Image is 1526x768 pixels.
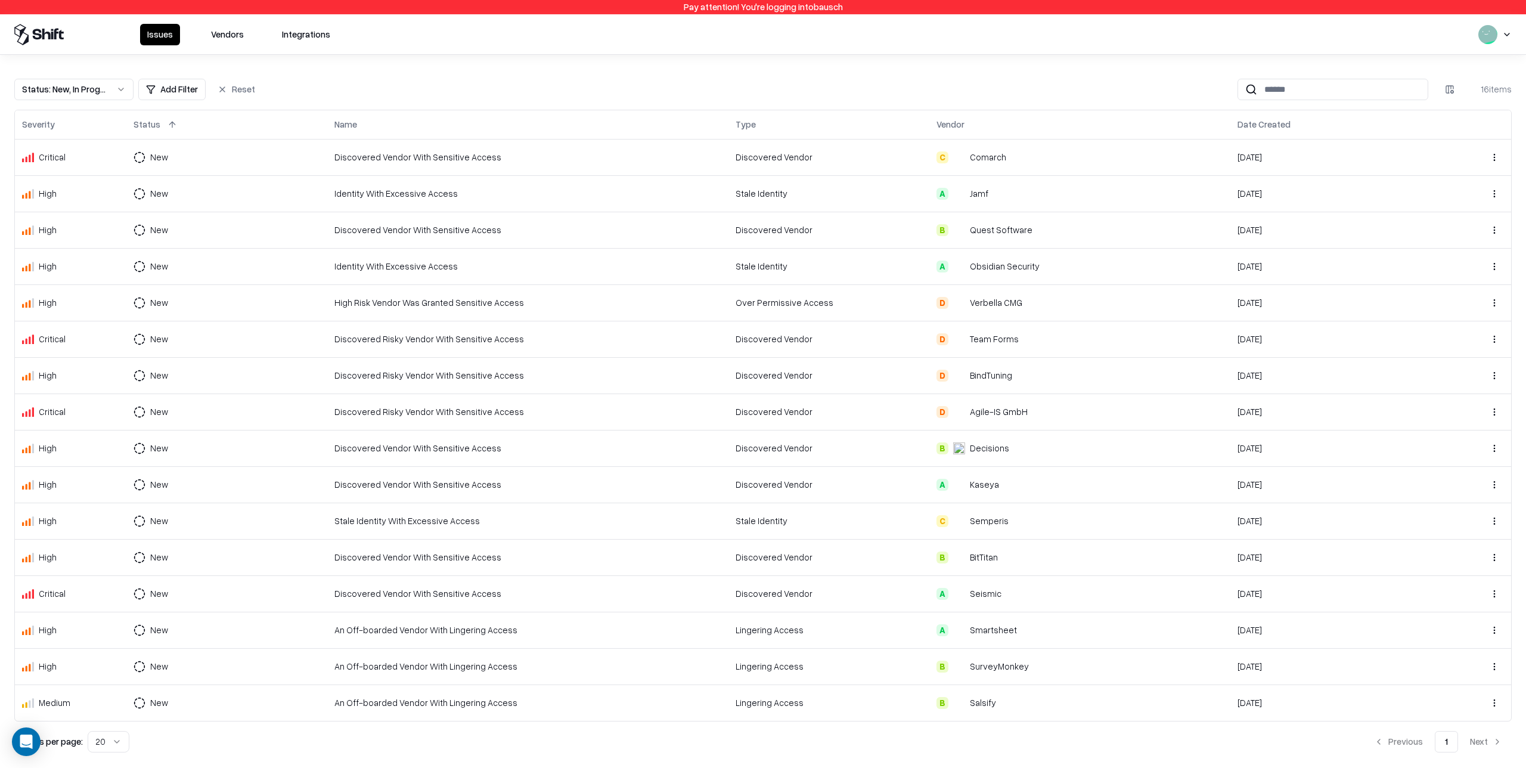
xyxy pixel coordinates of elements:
[953,151,965,163] img: Comarch
[936,442,948,454] div: B
[134,183,190,205] button: New
[334,696,721,709] div: An Off-boarded Vendor With Lingering Access
[150,296,168,309] div: New
[1435,731,1458,752] button: 1
[970,515,1009,527] div: Semperis
[970,260,1040,272] div: Obsidian Security
[953,552,965,563] img: BitTitan
[150,442,168,454] div: New
[936,588,948,600] div: A
[334,118,357,131] div: Name
[134,256,190,277] button: New
[334,478,721,491] div: Discovered Vendor With Sensitive Access
[334,405,721,418] div: Discovered Risky Vendor With Sensitive Access
[134,583,190,605] button: New
[736,151,922,163] div: Discovered Vendor
[936,151,948,163] div: C
[953,224,965,236] img: Quest Software
[936,188,948,200] div: A
[39,624,57,636] div: High
[150,224,168,236] div: New
[134,329,190,350] button: New
[138,79,206,100] button: Add Filter
[953,661,965,673] img: SurveyMonkey
[39,224,57,236] div: High
[970,405,1028,418] div: Agile-IS GmbH
[953,188,965,200] img: Jamf
[936,479,948,491] div: A
[953,333,965,345] img: Team Forms
[150,369,168,382] div: New
[736,369,922,382] div: Discovered Vendor
[12,727,41,756] div: Open Intercom Messenger
[334,624,721,636] div: An Off-boarded Vendor With Lingering Access
[14,735,83,748] p: Results per page:
[970,660,1029,673] div: SurveyMonkey
[150,187,168,200] div: New
[334,151,721,163] div: Discovered Vendor With Sensitive Access
[1237,587,1424,600] div: [DATE]
[936,224,948,236] div: B
[150,151,168,163] div: New
[736,118,756,131] div: Type
[134,620,190,641] button: New
[736,224,922,236] div: Discovered Vendor
[334,551,721,563] div: Discovered Vendor With Sensitive Access
[1237,696,1424,709] div: [DATE]
[1237,151,1424,163] div: [DATE]
[953,297,965,309] img: Verbella CMG
[953,515,965,527] img: Semperis
[736,551,922,563] div: Discovered Vendor
[204,24,251,45] button: Vendors
[936,333,948,345] div: D
[150,624,168,636] div: New
[150,660,168,673] div: New
[953,588,965,600] img: Seismic
[970,224,1032,236] div: Quest Software
[970,296,1022,309] div: Verbella CMG
[334,260,721,272] div: Identity With Excessive Access
[334,224,721,236] div: Discovered Vendor With Sensitive Access
[39,696,70,709] div: Medium
[970,442,1009,454] div: Decisions
[953,370,965,382] img: BindTuning
[134,474,190,496] button: New
[736,587,922,600] div: Discovered Vendor
[736,478,922,491] div: Discovered Vendor
[210,79,262,100] button: Reset
[936,406,948,418] div: D
[334,660,721,673] div: An Off-boarded Vendor With Lingering Access
[134,365,190,386] button: New
[736,260,922,272] div: Stale Identity
[936,297,948,309] div: D
[39,478,57,491] div: High
[140,24,180,45] button: Issues
[970,478,999,491] div: Kaseya
[1237,224,1424,236] div: [DATE]
[970,369,1012,382] div: BindTuning
[275,24,337,45] button: Integrations
[970,187,988,200] div: Jamf
[134,147,190,168] button: New
[736,624,922,636] div: Lingering Access
[22,83,107,95] div: Status : New, In Progress
[936,552,948,563] div: B
[39,405,66,418] div: Critical
[1237,296,1424,309] div: [DATE]
[39,660,57,673] div: High
[150,515,168,527] div: New
[334,187,721,200] div: Identity With Excessive Access
[334,587,721,600] div: Discovered Vendor With Sensitive Access
[1237,260,1424,272] div: [DATE]
[1237,118,1291,131] div: Date Created
[953,697,965,709] img: Salsify
[1237,624,1424,636] div: [DATE]
[970,696,996,709] div: Salsify
[970,333,1019,345] div: Team Forms
[39,260,57,272] div: High
[736,405,922,418] div: Discovered Vendor
[134,401,190,423] button: New
[150,587,168,600] div: New
[1237,369,1424,382] div: [DATE]
[1464,83,1512,95] div: 16 items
